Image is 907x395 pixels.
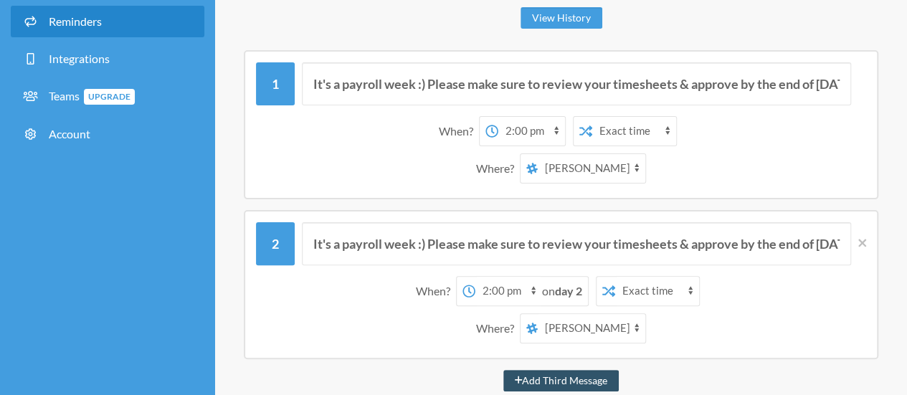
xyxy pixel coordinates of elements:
[11,80,204,113] a: TeamsUpgrade
[11,118,204,150] a: Account
[84,89,135,105] span: Upgrade
[49,14,102,28] span: Reminders
[49,52,110,65] span: Integrations
[302,62,851,105] input: Message
[416,276,456,306] div: When?
[476,153,520,184] div: Where?
[302,222,851,265] input: Message
[476,313,520,343] div: Where?
[11,43,204,75] a: Integrations
[555,284,582,298] strong: day 2
[542,284,582,298] span: on
[503,370,619,391] button: Add Third Message
[49,89,135,103] span: Teams
[11,6,204,37] a: Reminders
[521,7,602,29] a: View History
[49,127,90,141] span: Account
[439,116,479,146] div: When?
